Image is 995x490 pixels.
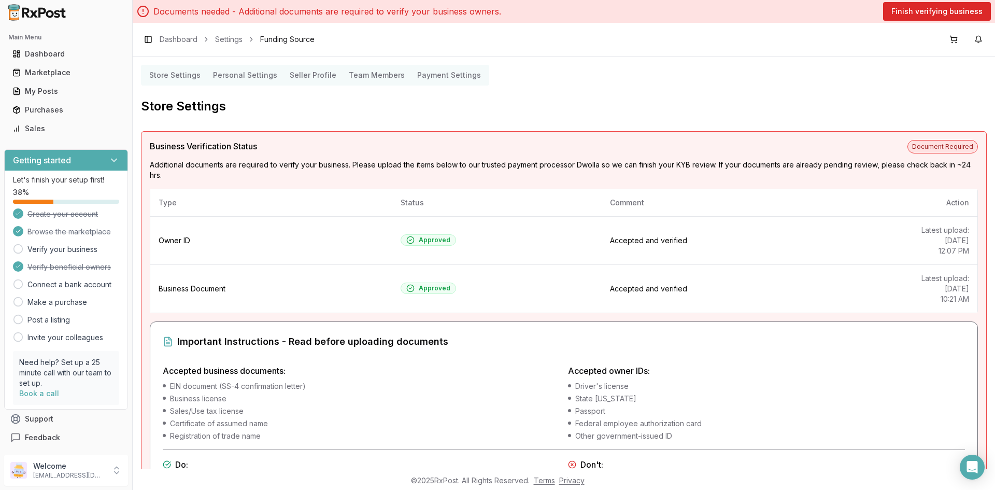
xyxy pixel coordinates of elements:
[141,98,987,115] h2: Store Settings
[27,332,103,343] a: Invite your colleagues
[392,189,601,217] th: Status
[4,120,128,137] button: Sales
[12,86,120,96] div: My Posts
[163,334,965,349] div: Important Instructions - Read before uploading documents
[568,365,965,377] h4: Accepted owner IDs:
[568,418,965,429] li: Federal employee authorization card
[874,189,977,217] th: Action
[4,64,128,81] button: Marketplace
[33,461,105,471] p: Welcome
[8,82,124,101] a: My Posts
[160,34,197,45] a: Dashboard
[406,284,450,292] div: Approved
[12,67,120,78] div: Marketplace
[568,406,965,416] li: Passport
[4,46,128,62] button: Dashboard
[150,189,392,217] th: Type
[12,123,120,134] div: Sales
[406,236,450,244] div: Approved
[260,34,315,45] span: Funding Source
[4,4,70,21] img: RxPost Logo
[13,154,71,166] h3: Getting started
[883,2,991,21] button: Finish verifying business
[568,394,965,404] li: State [US_STATE]
[163,458,560,471] h4: Do:
[150,217,392,265] td: Owner ID
[19,357,113,388] p: Need help? Set up a 25 minute call with our team to set up.
[27,297,87,307] a: Make a purchase
[568,381,965,391] li: Driver's license
[4,428,128,447] button: Feedback
[33,471,105,480] p: [EMAIL_ADDRESS][DOMAIN_NAME]
[10,462,27,479] img: User avatar
[27,315,70,325] a: Post a listing
[534,476,555,485] a: Terms
[19,389,59,398] a: Book a call
[411,67,487,83] button: Payment Settings
[163,406,560,416] li: Sales/Use tax license
[150,160,978,180] p: Additional documents are required to verify your business. Please upload the items below to our t...
[160,34,315,45] nav: breadcrumb
[207,67,283,83] button: Personal Settings
[163,431,560,441] li: Registration of trade name
[163,381,560,391] li: EIN document (SS-4 confirmation letter)
[4,102,128,118] button: Purchases
[27,227,111,237] span: Browse the marketplace
[12,49,120,59] div: Dashboard
[8,45,124,63] a: Dashboard
[343,67,411,83] button: Team Members
[907,140,978,153] span: Document Required
[27,209,98,219] span: Create your account
[8,119,124,138] a: Sales
[8,33,124,41] h2: Main Menu
[568,431,965,441] li: Other government-issued ID
[150,140,257,152] span: Business Verification Status
[882,225,969,256] p: Latest upload: [DATE] 12:07 PM
[25,432,60,443] span: Feedback
[12,105,120,115] div: Purchases
[163,365,560,377] h4: Accepted business documents:
[602,265,874,313] td: Accepted and verified
[283,67,343,83] button: Seller Profile
[163,418,560,429] li: Certificate of assumed name
[143,67,207,83] button: Store Settings
[215,34,243,45] a: Settings
[882,273,969,304] p: Latest upload: [DATE] 10:21 AM
[4,83,128,100] button: My Posts
[568,458,965,471] h4: Don't:
[13,187,29,198] span: 38 %
[150,265,392,313] td: Business Document
[27,244,97,255] a: Verify your business
[8,101,124,119] a: Purchases
[13,175,119,185] p: Let's finish your setup first!
[8,63,124,82] a: Marketplace
[163,394,560,404] li: Business license
[559,476,585,485] a: Privacy
[602,217,874,265] td: Accepted and verified
[602,189,874,217] th: Comment
[27,262,111,272] span: Verify beneficial owners
[960,455,985,480] div: Open Intercom Messenger
[4,410,128,428] button: Support
[27,279,111,290] a: Connect a bank account
[153,5,501,18] p: Documents needed - Additional documents are required to verify your business owners.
